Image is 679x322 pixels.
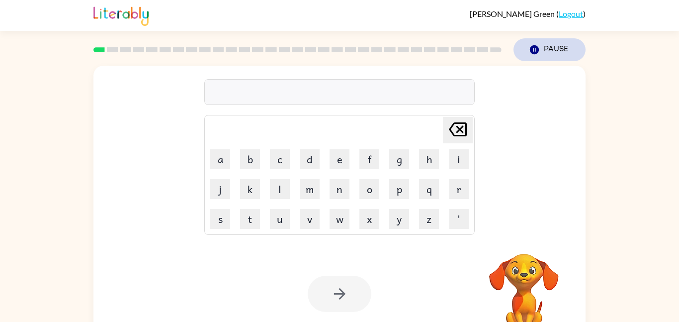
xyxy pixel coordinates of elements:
[470,9,586,18] div: ( )
[210,209,230,229] button: s
[449,179,469,199] button: r
[240,209,260,229] button: t
[419,179,439,199] button: q
[389,209,409,229] button: y
[449,149,469,169] button: i
[270,179,290,199] button: l
[389,179,409,199] button: p
[359,179,379,199] button: o
[300,209,320,229] button: v
[330,149,349,169] button: e
[300,179,320,199] button: m
[210,179,230,199] button: j
[210,149,230,169] button: a
[270,149,290,169] button: c
[240,179,260,199] button: k
[419,209,439,229] button: z
[330,209,349,229] button: w
[300,149,320,169] button: d
[559,9,583,18] a: Logout
[270,209,290,229] button: u
[470,9,556,18] span: [PERSON_NAME] Green
[330,179,349,199] button: n
[359,149,379,169] button: f
[513,38,586,61] button: Pause
[93,4,149,26] img: Literably
[419,149,439,169] button: h
[359,209,379,229] button: x
[240,149,260,169] button: b
[449,209,469,229] button: '
[389,149,409,169] button: g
